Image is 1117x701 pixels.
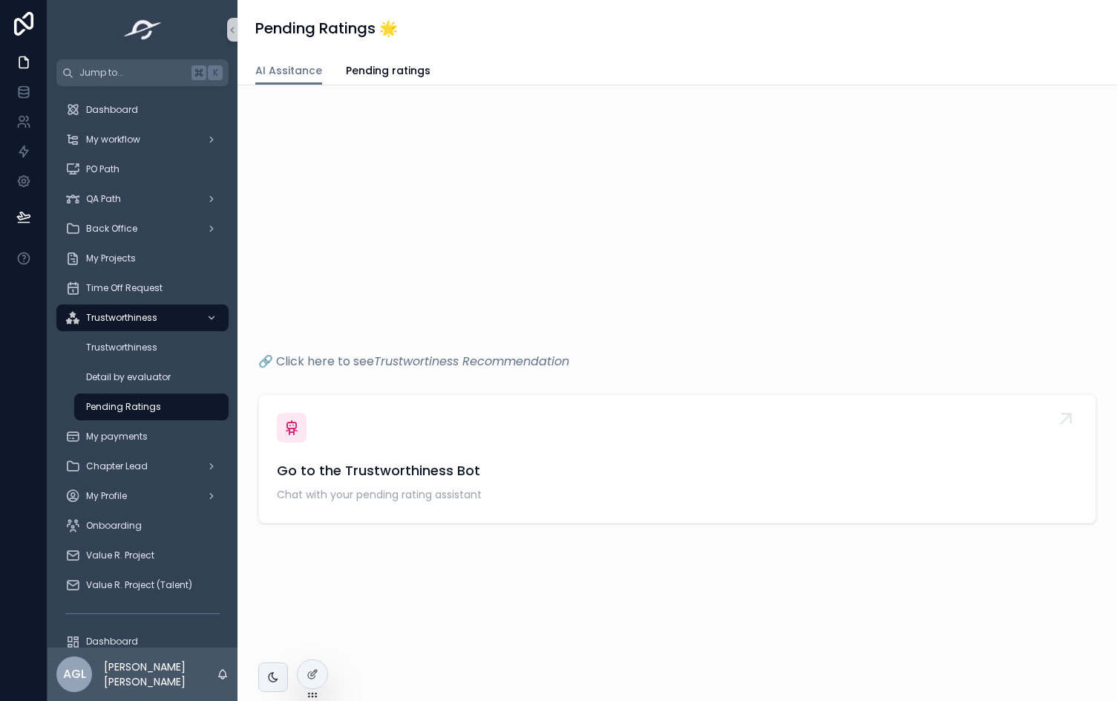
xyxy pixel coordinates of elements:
span: AI Assitance [255,63,322,78]
a: Trustworthiness [74,334,229,361]
a: My workflow [56,126,229,153]
span: Pending ratings [346,63,430,78]
a: Go to the Trustworthiness BotChat with your pending rating assistant [259,395,1095,523]
span: Chapter Lead [86,460,148,472]
a: Trustworthiness [56,304,229,331]
a: Value R. Project (Talent) [56,572,229,599]
em: Trustwortiness Recommendation [374,353,569,370]
a: My Profile [56,483,229,509]
a: Dashboard [56,97,229,123]
img: App logo [119,18,166,42]
span: Jump to... [79,67,186,79]
a: Time Off Request [56,275,229,301]
a: Dashboard [56,628,229,655]
a: Pending Ratings [74,394,229,420]
a: My payments [56,423,229,450]
span: QA Path [86,193,121,205]
a: My Projects [56,245,229,272]
span: Value R. Project [86,550,154,561]
button: Jump to...K [56,59,229,86]
a: Chapter Lead [56,453,229,480]
p: [PERSON_NAME] [PERSON_NAME] [104,659,217,689]
a: Pending ratings [346,57,430,87]
a: Value R. Project [56,542,229,569]
span: Detail by evaluator [86,371,171,383]
span: Trustworthiness [86,342,157,353]
div: scrollable content [48,86,238,648]
span: Back Office [86,223,137,235]
span: My workflow [86,134,140,146]
span: Time Off Request [86,282,163,294]
span: My Projects [86,252,136,264]
a: Back Office [56,215,229,242]
a: Detail by evaluator [74,364,229,391]
span: My Profile [86,490,127,502]
span: K [209,67,221,79]
a: PO Path [56,156,229,183]
a: Onboarding [56,512,229,539]
h1: Pending Ratings 🌟 [255,18,398,39]
a: 🔗 Click here to seeTrustwortiness Recommendation [258,353,569,371]
span: Dashboard [86,636,138,648]
span: AGL [63,665,86,683]
span: My payments [86,431,148,443]
span: Chat with your pending rating assistant [277,487,1078,502]
span: Dashboard [86,104,138,116]
span: Value R. Project (Talent) [86,579,192,591]
span: PO Path [86,163,119,175]
a: AI Assitance [255,57,322,85]
span: Onboarding [86,520,142,532]
span: Pending Ratings [86,401,161,413]
span: Go to the Trustworthiness Bot [277,460,1078,481]
span: Trustworthiness [86,312,157,324]
a: QA Path [56,186,229,212]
